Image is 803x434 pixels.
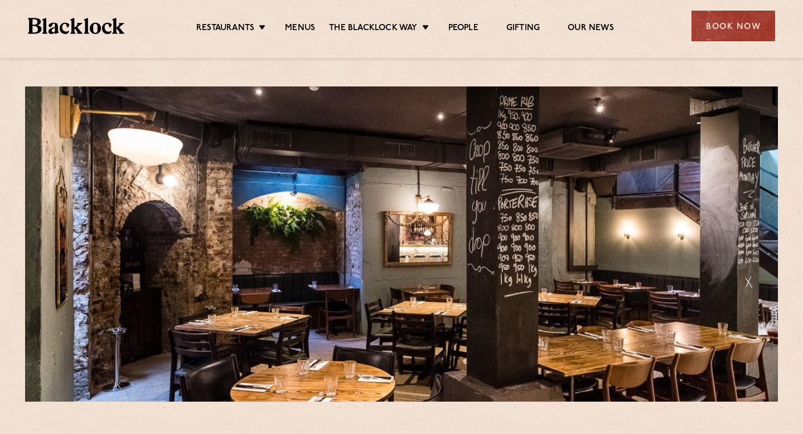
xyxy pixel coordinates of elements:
[196,23,254,35] a: Restaurants
[568,23,614,35] a: Our News
[285,23,315,35] a: Menus
[448,23,478,35] a: People
[329,23,417,35] a: The Blacklock Way
[506,23,540,35] a: Gifting
[691,11,775,41] div: Book Now
[28,18,124,34] img: BL_Textured_Logo-footer-cropped.svg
